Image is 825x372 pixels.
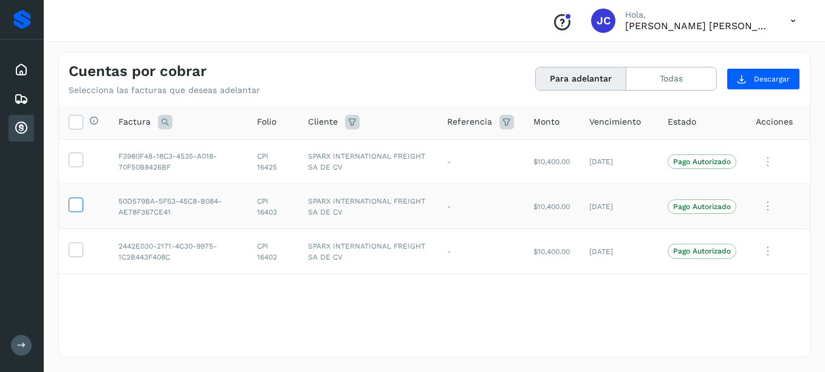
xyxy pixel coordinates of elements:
p: Selecciona las facturas que deseas adelantar [69,85,260,95]
td: - [437,229,524,274]
td: $10,400.00 [524,184,580,229]
p: JULIO CESAR MELENDREZ ARCE [625,20,771,32]
p: Pago Autorizado [673,247,731,255]
span: Descargar [754,74,790,84]
td: SPARX INTERNATIONAL FREIGHT SA DE CV [298,229,437,274]
td: $10,400.00 [524,229,580,274]
span: Folio [257,115,276,128]
td: CPI 16425 [247,139,298,184]
td: CPI 16402 [247,229,298,274]
span: Acciones [756,115,793,128]
td: SPARX INTERNATIONAL FREIGHT SA DE CV [298,139,437,184]
td: - [437,184,524,229]
p: Pago Autorizado [673,157,731,166]
div: Inicio [9,57,34,83]
span: Monto [533,115,560,128]
button: Para adelantar [536,67,626,90]
td: [DATE] [580,139,658,184]
button: Descargar [727,68,800,90]
td: 2442E030-2171-4C30-9975-1C2B443F408C [109,229,247,274]
span: Referencia [447,115,492,128]
span: Factura [118,115,151,128]
span: Vencimiento [589,115,641,128]
td: SPARX INTERNATIONAL FREIGHT SA DE CV [298,184,437,229]
div: Cuentas por cobrar [9,115,34,142]
p: Hola, [625,10,771,20]
p: Pago Autorizado [673,202,731,211]
h4: Cuentas por cobrar [69,63,207,80]
div: Embarques [9,86,34,112]
td: [DATE] [580,229,658,274]
td: $10,400.00 [524,139,580,184]
td: CPI 16403 [247,184,298,229]
td: - [437,139,524,184]
td: 50D579BA-5F53-45C8-B084-AE78F367CE41 [109,184,247,229]
span: Cliente [308,115,338,128]
span: Estado [668,115,696,128]
button: Todas [626,67,716,90]
td: F3980F48-18C3-4535-A018-70F50B8426BF [109,139,247,184]
td: [DATE] [580,184,658,229]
